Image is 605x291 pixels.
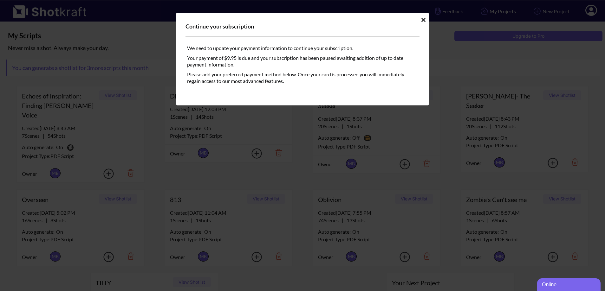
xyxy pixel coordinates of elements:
[185,22,420,30] div: Continue your subscription
[185,53,420,69] div: Your payment of $9.95 is due and your subscription has been paused awaiting addition of up to dat...
[185,43,420,53] div: We need to update your payment information to continue your subscription.
[176,13,429,105] div: Idle Modal
[185,69,420,92] div: Please add your preferred payment method below. Once your card is processed you will immediately ...
[537,277,602,291] iframe: chat widget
